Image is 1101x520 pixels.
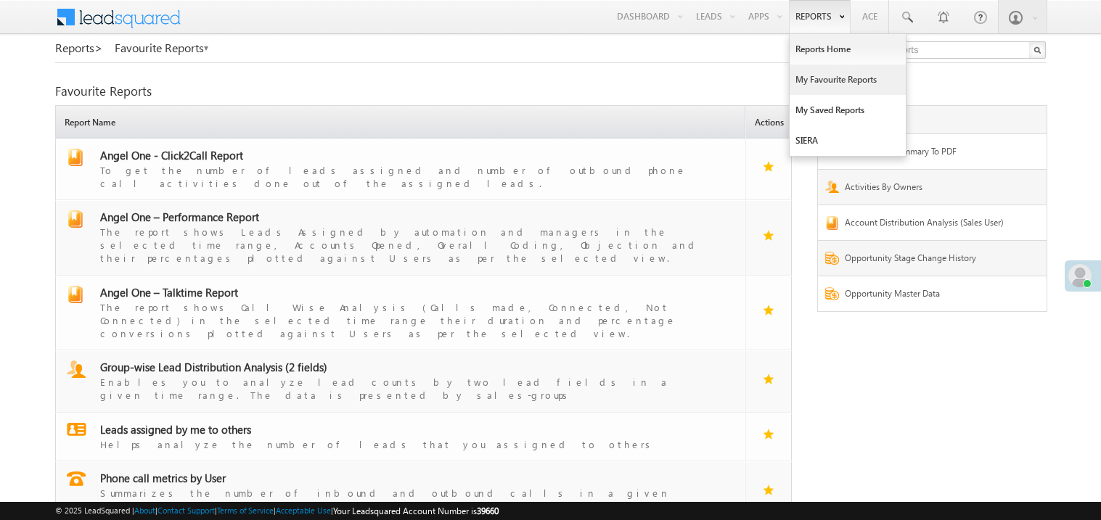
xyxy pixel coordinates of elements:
[790,95,906,125] a: My Saved Reports
[790,34,906,65] a: Reports Home
[55,41,103,54] a: Reports>
[67,360,86,378] img: report
[67,423,86,436] img: report
[100,224,719,265] div: The report shows Leads Assigned by automation and managers in the selected time range, Accounts O...
[67,210,84,228] img: report
[63,210,739,265] a: report Angel One – Performance ReportThe report shows Leads Assigned by automation and managers i...
[276,505,331,515] a: Acceptable Use
[825,216,839,230] img: Report
[100,210,259,224] span: Angel One – Performance Report
[67,471,86,486] img: report
[100,437,719,451] div: Helps analyze the number of leads that you assigned to others
[100,162,719,190] div: To get the number of leads assigned and number of outbound phone call activities done out of the ...
[333,505,499,516] span: Your Leadsquared Account Number is
[134,505,155,515] a: About
[100,422,251,437] span: Leads assigned by me to others
[849,41,1046,59] input: Search Reports
[477,505,499,516] span: 39660
[55,85,1046,98] div: Favourite Reports
[94,39,103,56] span: >
[825,287,839,300] img: Report
[217,505,274,515] a: Terms of Service
[750,108,791,138] span: Actions
[67,286,84,303] img: report
[845,287,1015,304] a: Opportunity Master Data
[63,471,739,513] a: report Phone call metrics by UserSummarizes the number of inbound and outbound calls in a given t...
[60,108,745,138] span: Report Name
[100,485,719,513] div: Summarizes the number of inbound and outbound calls in a given timeperiod by users
[845,145,1015,162] a: Productivity Summary To PDF
[63,423,739,451] a: report Leads assigned by me to othersHelps analyze the number of leads that you assigned to others
[67,149,84,166] img: report
[100,285,238,300] span: Angel One – Talktime Report
[845,181,1015,197] a: Activities By Owners
[63,286,739,340] a: report Angel One – Talktime ReportThe report shows Call Wise Analysis (Calls made, Connected, Not...
[790,65,906,95] a: My Favourite Reports
[825,181,839,193] img: Report
[845,252,1015,268] a: Opportunity Stage Change History
[790,125,906,156] a: SIERA
[55,504,499,518] span: © 2025 LeadSquared | | | | |
[100,374,719,402] div: Enables you to analyze lead counts by two lead fields in a given time range. The data is presente...
[100,360,327,374] span: Group-wise Lead Distribution Analysis (2 fields)
[63,149,739,190] a: report Angel One - Click2Call ReportTo get the number of leads assigned and number of outbound ph...
[100,300,719,340] div: The report shows Call Wise Analysis (Calls made, Connected, Not Connected) in the selected time r...
[100,471,226,485] span: Phone call metrics by User
[63,360,739,402] a: report Group-wise Lead Distribution Analysis (2 fields)Enables you to analyze lead counts by two ...
[825,252,839,265] img: Report
[157,505,215,515] a: Contact Support
[845,216,1015,233] a: Account Distribution Analysis (Sales User)
[115,41,210,54] a: Favourite Reports
[100,148,243,162] span: Angel One - Click2Call Report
